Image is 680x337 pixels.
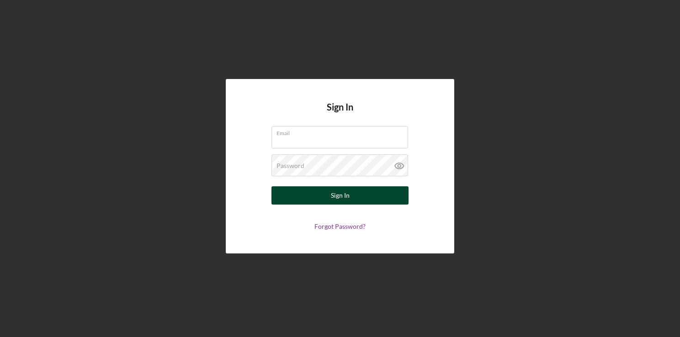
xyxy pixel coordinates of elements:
[327,102,353,126] h4: Sign In
[276,126,408,137] label: Email
[331,186,350,205] div: Sign In
[314,222,366,230] a: Forgot Password?
[271,186,409,205] button: Sign In
[276,162,304,169] label: Password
